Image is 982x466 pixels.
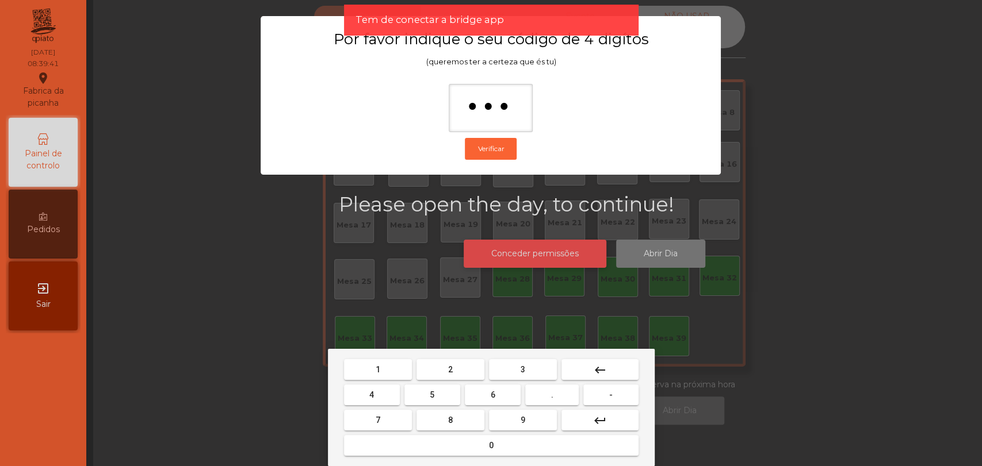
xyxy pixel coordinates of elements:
span: . [551,390,553,399]
span: 1 [376,365,380,374]
span: - [609,390,613,399]
span: 6 [491,390,495,399]
span: 0 [489,441,494,450]
span: 9 [521,415,525,425]
button: 7 [344,410,412,430]
button: 1 [344,359,412,380]
h3: Por favor indique o seu código de 4 digítos [283,30,698,48]
button: 4 [344,384,400,405]
mat-icon: keyboard_return [593,414,607,428]
span: (queremos ter a certeza que és tu) [426,57,556,66]
button: 5 [404,384,460,405]
span: 7 [376,415,380,425]
button: 0 [344,435,639,456]
button: 9 [489,410,557,430]
span: 4 [369,390,374,399]
button: 6 [465,384,521,405]
span: 2 [448,365,453,374]
button: 8 [417,410,484,430]
button: Verificar [465,138,517,160]
span: Tem de conectar a bridge app [355,13,503,27]
span: 5 [430,390,434,399]
button: 2 [417,359,484,380]
span: 8 [448,415,453,425]
mat-icon: keyboard_backspace [593,363,607,377]
button: . [525,384,579,405]
button: - [583,384,638,405]
span: 3 [521,365,525,374]
button: 3 [489,359,557,380]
